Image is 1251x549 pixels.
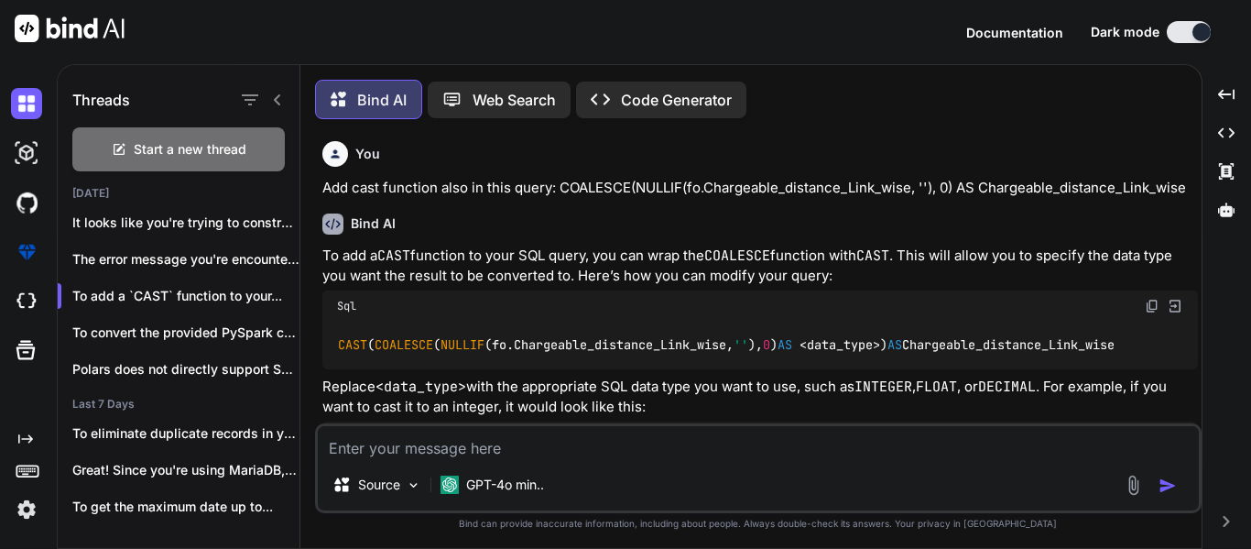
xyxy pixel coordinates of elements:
span: 0 [763,337,770,354]
span: Sql [337,299,356,313]
p: Add cast function also in this query: COALESCE(NULLIF(fo.Chargeable_distance_Link_wise, ''), 0) A... [322,178,1198,199]
h1: Threads [72,89,130,111]
img: icon [1159,477,1177,495]
span: AS [778,337,792,354]
p: Polars does not directly support SQL queries... [72,360,299,379]
h6: Bind AI [351,214,396,233]
h6: You [355,145,380,163]
span: AS [887,337,902,354]
img: darkChat [11,88,42,119]
img: attachment [1123,475,1144,496]
button: Documentation [966,23,1063,42]
span: COALESCE [375,337,433,354]
img: Open in Browser [1167,298,1183,314]
code: CAST [856,247,889,265]
h2: Last 7 Days [58,397,299,412]
code: CAST [377,247,410,265]
code: COALESCE [704,247,770,265]
code: FLOAT [916,378,957,396]
img: GPT-4o mini [441,476,459,494]
p: The error message you're encountering indicates that... [72,250,299,269]
p: Code Generator [621,89,732,111]
span: Start a new thread [134,140,246,159]
p: To add a `CAST` function to your... [72,287,299,305]
p: To convert the provided PySpark code to... [72,324,299,342]
p: Web Search [473,89,556,111]
img: cloudideIcon [11,286,42,317]
p: Replace with the appropriate SQL data type you want to use, such as , , or . For example, if you ... [322,377,1198,418]
p: Bind AI [357,89,407,111]
span: > [873,337,880,354]
code: <data_type> [375,378,466,396]
span: < [800,337,807,354]
span: NULLIF [441,337,484,354]
p: To get the maximum date up to... [72,498,299,516]
p: To eliminate duplicate records in your SQL... [72,424,299,443]
span: Dark mode [1091,23,1159,41]
img: darkAi-studio [11,137,42,169]
span: CAST [338,337,367,354]
code: INTEGER [854,378,912,396]
p: Bind can provide inaccurate information, including about people. Always double-check its answers.... [315,517,1202,531]
p: Great! Since you're using MariaDB, you can... [72,461,299,479]
img: premium [11,236,42,268]
span: '' [734,337,748,354]
code: DECIMAL [978,378,1036,396]
img: Pick Models [406,478,421,493]
p: To add a function to your SQL query, you can wrap the function with . This will allow you to spec... [322,246,1198,287]
span: Documentation [966,25,1063,40]
p: It looks like you're trying to construct... [72,214,299,232]
img: copy [1145,299,1159,313]
img: Bind AI [15,15,125,42]
p: GPT-4o min.. [466,476,544,494]
code: ( ( (fo.Chargeable_distance_Link_wise, ), ) data_type ) Chargeable_distance_Link_wise [337,335,1116,355]
img: githubDark [11,187,42,218]
img: settings [11,494,42,525]
h2: [DATE] [58,186,299,201]
p: Source [358,476,400,494]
